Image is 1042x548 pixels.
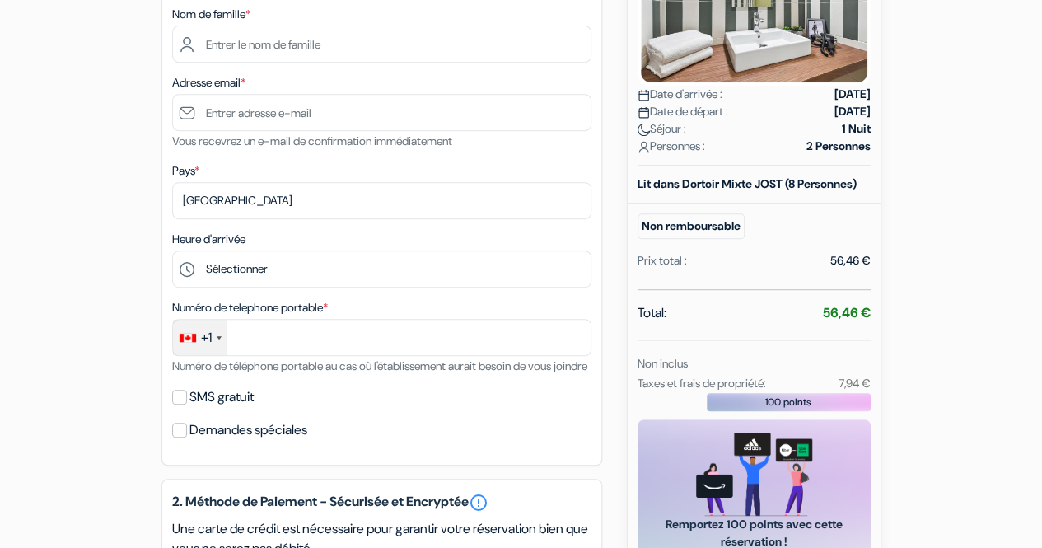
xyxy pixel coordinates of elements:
strong: 2 Personnes [806,138,871,155]
small: Taxes et frais de propriété: [638,376,766,391]
span: Personnes : [638,138,705,155]
label: Adresse email [172,74,245,91]
strong: 1 Nuit [842,120,871,138]
span: Total: [638,303,666,323]
div: Prix total : [638,252,687,269]
span: Séjour : [638,120,686,138]
img: gift_card_hero_new.png [696,433,812,516]
label: Demandes spéciales [189,419,307,442]
input: Entrer le nom de famille [172,26,591,63]
label: Pays [172,162,199,180]
small: Numéro de téléphone portable au cas où l'établissement aurait besoin de vous joindre [172,358,587,373]
strong: 56,46 € [823,304,871,321]
input: Entrer adresse e-mail [172,94,591,131]
small: 7,94 € [838,376,870,391]
label: Nom de famille [172,6,250,23]
small: Non remboursable [638,213,745,239]
span: 100 points [765,395,811,410]
span: Date de départ : [638,103,728,120]
label: Numéro de telephone portable [172,299,328,316]
span: Date d'arrivée : [638,86,722,103]
b: Lit dans Dortoir Mixte JOST (8 Personnes) [638,176,857,191]
img: calendar.svg [638,89,650,101]
img: calendar.svg [638,106,650,119]
strong: [DATE] [834,103,871,120]
div: +1 [201,328,212,348]
div: Canada: +1 [173,320,227,355]
label: SMS gratuit [189,386,254,409]
label: Heure d'arrivée [172,231,245,248]
small: Vous recevrez un e-mail de confirmation immédiatement [172,133,452,148]
strong: [DATE] [834,86,871,103]
a: error_outline [469,493,488,513]
img: user_icon.svg [638,141,650,153]
img: moon.svg [638,124,650,136]
h5: 2. Méthode de Paiement - Sécurisée et Encryptée [172,493,591,513]
div: 56,46 € [830,252,871,269]
small: Non inclus [638,356,688,371]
